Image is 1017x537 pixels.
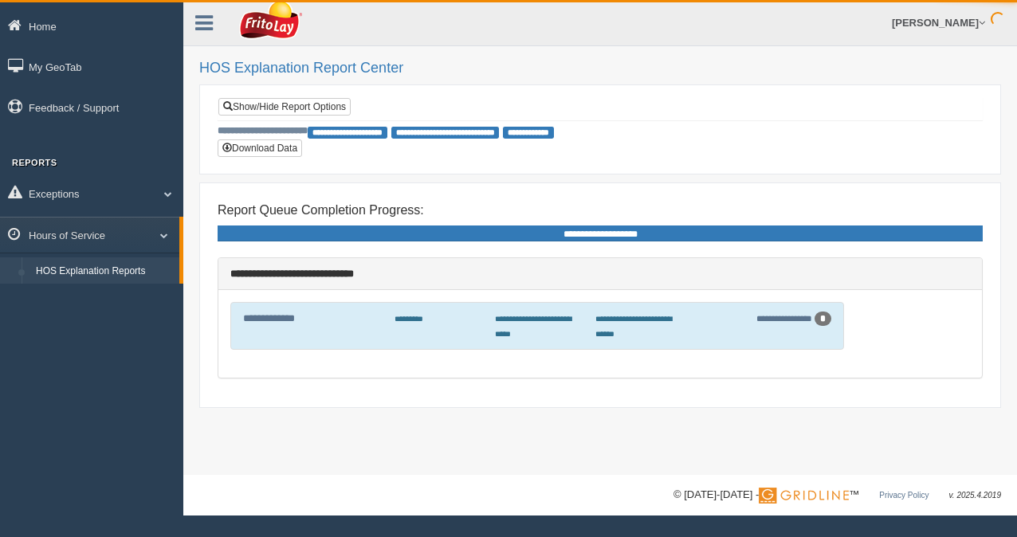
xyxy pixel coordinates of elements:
[949,491,1001,500] span: v. 2025.4.2019
[199,61,1001,76] h2: HOS Explanation Report Center
[29,257,179,286] a: HOS Explanation Reports
[879,491,929,500] a: Privacy Policy
[759,488,849,504] img: Gridline
[673,487,1001,504] div: © [DATE]-[DATE] - ™
[218,203,983,218] h4: Report Queue Completion Progress:
[218,98,351,116] a: Show/Hide Report Options
[218,139,302,157] button: Download Data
